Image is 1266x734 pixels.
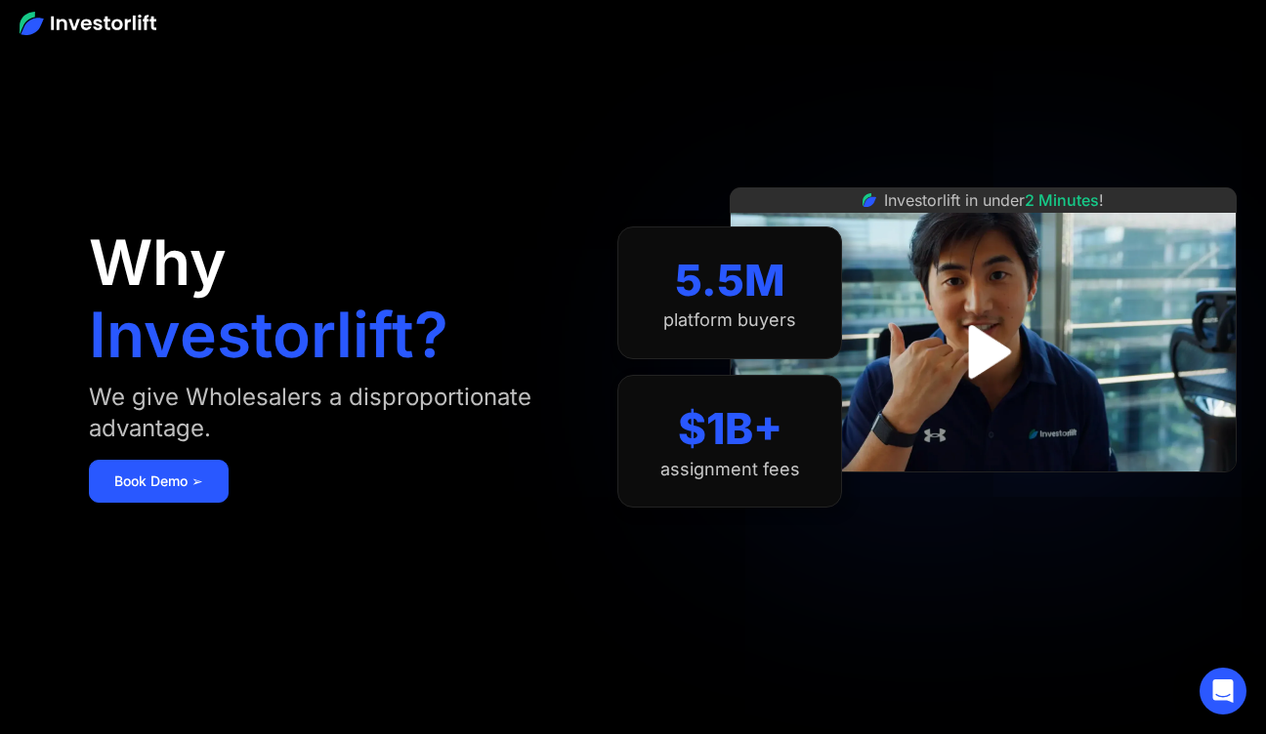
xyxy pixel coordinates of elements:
div: platform buyers [663,309,796,331]
iframe: Customer reviews powered by Trustpilot [837,482,1130,506]
h1: Why [89,231,227,294]
div: Investorlift in under ! [884,188,1104,212]
h1: Investorlift? [89,304,448,366]
div: $1B+ [678,403,782,455]
div: Open Intercom Messenger [1200,668,1246,714]
a: Book Demo ➢ [89,460,229,503]
div: assignment fees [660,459,800,480]
div: We give Wholesalers a disproportionate advantage. [89,382,578,444]
a: open lightbox [940,308,1027,395]
span: 2 Minutes [1025,190,1099,210]
div: 5.5M [675,255,785,306]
